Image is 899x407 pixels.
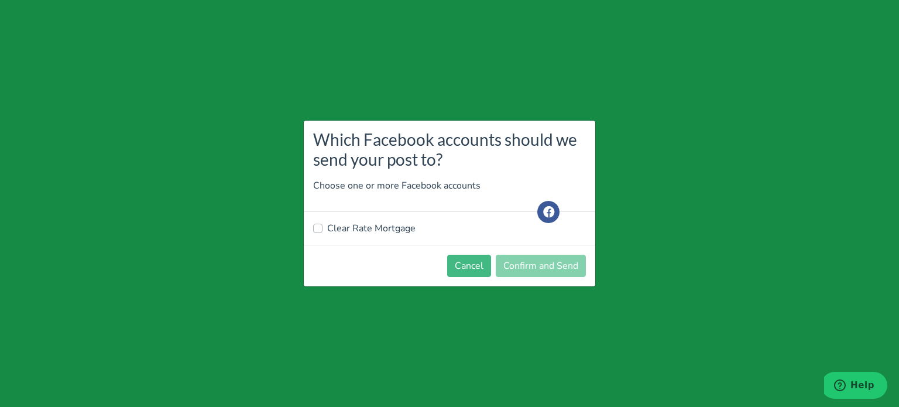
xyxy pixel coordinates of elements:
h3: Which Facebook accounts should we send your post to? [313,130,586,169]
iframe: Opens a widget where you can find more information [824,372,887,401]
button: Cancel [447,255,491,277]
button: Confirm and Send [496,255,586,277]
label: Clear Rate Mortgage [327,221,416,235]
p: Choose one or more Facebook accounts [313,179,586,193]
